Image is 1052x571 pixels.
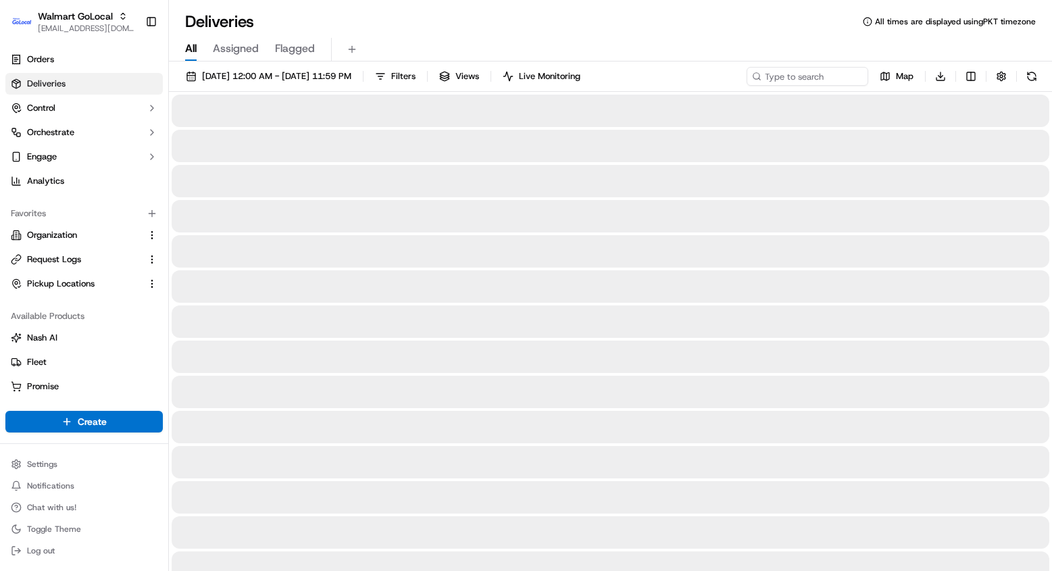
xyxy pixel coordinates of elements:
button: Chat with us! [5,498,163,517]
span: Filters [391,70,416,82]
button: Walmart GoLocal [38,9,113,23]
span: Pickup Locations [27,278,95,290]
a: Fleet [11,356,157,368]
span: Request Logs [27,253,81,266]
span: All times are displayed using PKT timezone [875,16,1036,27]
img: Walmart GoLocal [11,11,32,32]
button: Refresh [1022,67,1041,86]
a: Pickup Locations [11,278,141,290]
button: Notifications [5,476,163,495]
button: Walmart GoLocalWalmart GoLocal[EMAIL_ADDRESS][DOMAIN_NAME] [5,5,140,38]
span: Create [78,415,107,428]
span: Views [455,70,479,82]
span: Analytics [27,175,64,187]
span: [DATE] 12:00 AM - [DATE] 11:59 PM [202,70,351,82]
button: Map [874,67,920,86]
span: Map [896,70,913,82]
button: Request Logs [5,249,163,270]
span: Nash AI [27,332,57,344]
span: Log out [27,545,55,556]
a: Analytics [5,170,163,192]
span: Organization [27,229,77,241]
span: Promise [27,380,59,393]
span: Toggle Theme [27,524,81,535]
span: Notifications [27,480,74,491]
span: Deliveries [27,78,66,90]
span: Orchestrate [27,126,74,139]
button: Fleet [5,351,163,373]
a: Organization [11,229,141,241]
input: Type to search [747,67,868,86]
button: Nash AI [5,327,163,349]
button: Engage [5,146,163,168]
button: Promise [5,376,163,397]
button: [DATE] 12:00 AM - [DATE] 11:59 PM [180,67,357,86]
span: Live Monitoring [519,70,580,82]
span: Orders [27,53,54,66]
button: Create [5,411,163,432]
span: Assigned [213,41,259,57]
span: Settings [27,459,57,470]
a: Nash AI [11,332,157,344]
button: Organization [5,224,163,246]
button: [EMAIL_ADDRESS][DOMAIN_NAME] [38,23,134,34]
button: Orchestrate [5,122,163,143]
div: Available Products [5,305,163,327]
span: Fleet [27,356,47,368]
div: Favorites [5,203,163,224]
a: Deliveries [5,73,163,95]
span: All [185,41,197,57]
button: Views [433,67,485,86]
h1: Deliveries [185,11,254,32]
button: Toggle Theme [5,520,163,539]
span: Chat with us! [27,502,76,513]
button: Filters [369,67,422,86]
a: Request Logs [11,253,141,266]
button: Live Monitoring [497,67,586,86]
span: Engage [27,151,57,163]
button: Control [5,97,163,119]
span: Control [27,102,55,114]
span: Flagged [275,41,315,57]
button: Pickup Locations [5,273,163,295]
a: Promise [11,380,157,393]
button: Settings [5,455,163,474]
a: Orders [5,49,163,70]
button: Log out [5,541,163,560]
